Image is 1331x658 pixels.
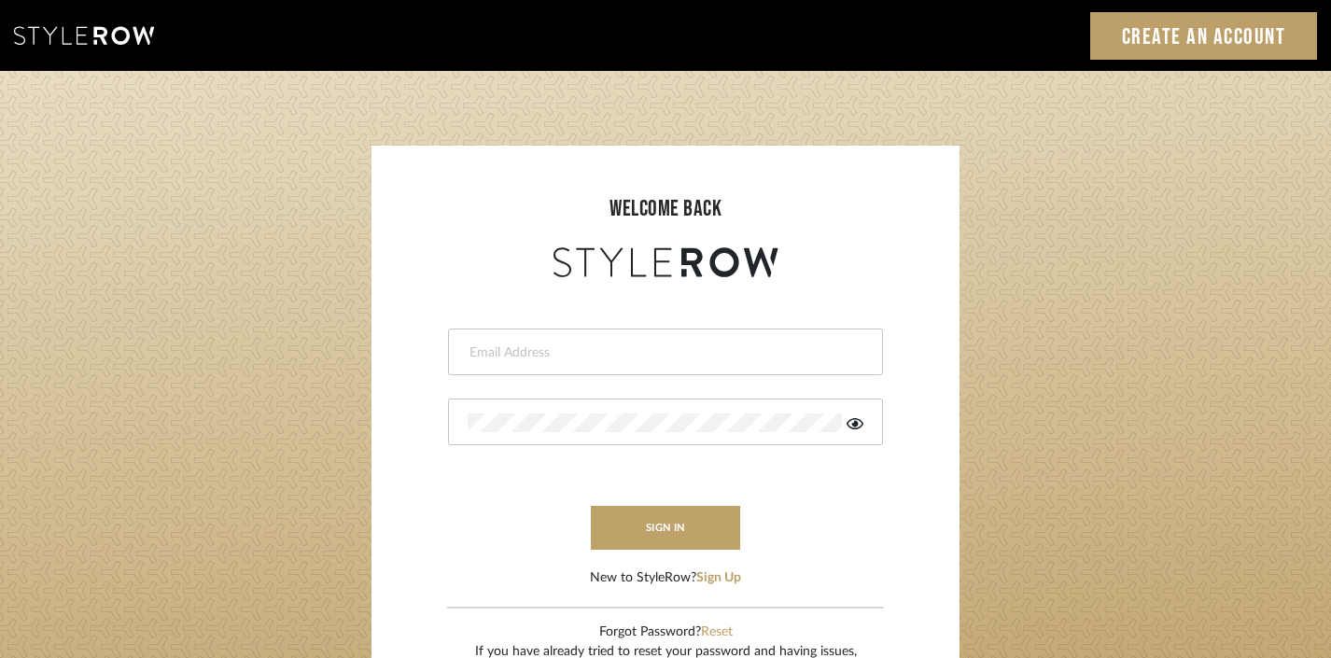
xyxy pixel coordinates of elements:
[468,343,859,362] input: Email Address
[1090,12,1318,60] a: Create an Account
[390,192,941,226] div: welcome back
[591,506,740,550] button: sign in
[696,568,741,588] button: Sign Up
[701,623,733,642] button: Reset
[590,568,741,588] div: New to StyleRow?
[475,623,857,642] div: Forgot Password?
